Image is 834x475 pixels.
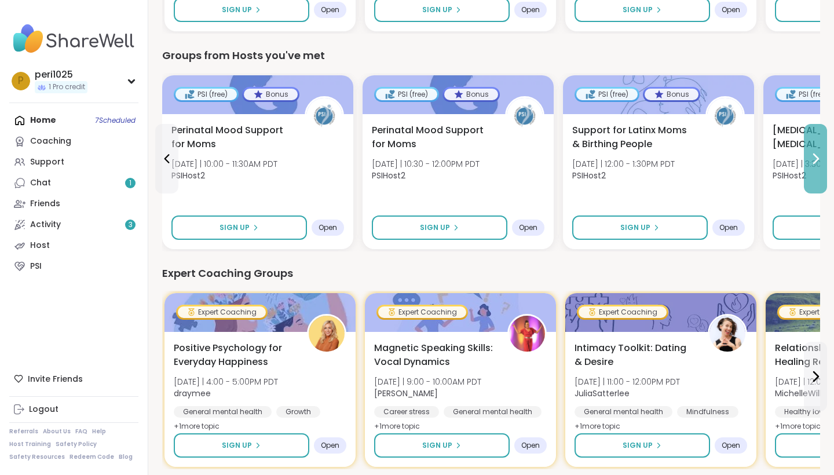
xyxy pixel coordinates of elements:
[509,316,545,352] img: Lisa_LaCroix
[9,440,51,448] a: Host Training
[444,89,498,100] div: Bonus
[521,5,540,14] span: Open
[75,427,87,436] a: FAQ
[677,406,738,418] div: Mindfulness
[30,156,64,168] div: Support
[306,98,342,134] img: PSIHost2
[709,316,745,352] img: JuliaSatterlee
[9,235,138,256] a: Host
[220,222,250,233] span: Sign Up
[162,47,820,64] div: Groups from Hosts you've met
[575,341,695,369] span: Intimacy Toolkit: Dating & Desire
[579,306,667,318] div: Expert Coaching
[119,453,133,461] a: Blog
[171,215,307,240] button: Sign Up
[372,123,492,151] span: Perinatal Mood Support for Moms
[507,98,543,134] img: PSIHost2
[129,178,131,188] span: 1
[244,89,298,100] div: Bonus
[722,5,740,14] span: Open
[9,131,138,152] a: Coaching
[372,215,507,240] button: Sign Up
[378,306,466,318] div: Expert Coaching
[420,222,450,233] span: Sign Up
[309,316,345,352] img: draymee
[29,404,58,415] div: Logout
[30,136,71,147] div: Coaching
[174,376,278,388] span: [DATE] | 4:00 - 5:00PM PDT
[9,19,138,59] img: ShareWell Nav Logo
[9,214,138,235] a: Activity3
[374,433,510,458] button: Sign Up
[722,441,740,450] span: Open
[374,376,481,388] span: [DATE] | 9:00 - 10:00AM PDT
[645,89,698,100] div: Bonus
[620,222,650,233] span: Sign Up
[9,368,138,389] div: Invite Friends
[321,5,339,14] span: Open
[35,68,87,81] div: peri1025
[572,123,693,151] span: Support for Latinx Moms & Birthing People
[422,5,452,15] span: Sign Up
[575,433,710,458] button: Sign Up
[222,5,252,15] span: Sign Up
[623,5,653,15] span: Sign Up
[374,341,495,369] span: Magnetic Speaking Skills: Vocal Dynamics
[9,152,138,173] a: Support
[174,341,294,369] span: Positive Psychology for Everyday Happiness
[129,220,133,230] span: 3
[30,219,61,231] div: Activity
[174,406,272,418] div: General mental health
[444,406,542,418] div: General mental health
[9,427,38,436] a: Referrals
[422,440,452,451] span: Sign Up
[623,440,653,451] span: Sign Up
[30,240,50,251] div: Host
[171,158,277,170] span: [DATE] | 10:00 - 11:30AM PDT
[321,441,339,450] span: Open
[572,170,606,181] b: PSIHost2
[572,215,708,240] button: Sign Up
[519,223,537,232] span: Open
[178,306,266,318] div: Expert Coaching
[707,98,743,134] img: PSIHost2
[575,406,672,418] div: General mental health
[171,170,205,181] b: PSIHost2
[162,265,820,282] div: Expert Coaching Groups
[174,388,211,399] b: draymee
[9,256,138,277] a: PSI
[171,123,292,151] span: Perinatal Mood Support for Moms
[773,170,806,181] b: PSIHost2
[575,388,630,399] b: JuliaSatterlee
[30,177,51,189] div: Chat
[43,427,71,436] a: About Us
[372,158,480,170] span: [DATE] | 10:30 - 12:00PM PDT
[376,89,437,100] div: PSI (free)
[49,82,85,92] span: 1 Pro credit
[174,433,309,458] button: Sign Up
[56,440,97,448] a: Safety Policy
[719,223,738,232] span: Open
[575,376,680,388] span: [DATE] | 11:00 - 12:00PM PDT
[276,406,320,418] div: Growth
[372,170,405,181] b: PSIHost2
[9,453,65,461] a: Safety Resources
[572,158,675,170] span: [DATE] | 12:00 - 1:30PM PDT
[175,89,237,100] div: PSI (free)
[576,89,638,100] div: PSI (free)
[319,223,337,232] span: Open
[30,198,60,210] div: Friends
[9,173,138,193] a: Chat1
[9,193,138,214] a: Friends
[9,399,138,420] a: Logout
[222,440,252,451] span: Sign Up
[30,261,42,272] div: PSI
[374,388,438,399] b: [PERSON_NAME]
[18,74,24,89] span: p
[92,427,106,436] a: Help
[69,453,114,461] a: Redeem Code
[521,441,540,450] span: Open
[374,406,439,418] div: Career stress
